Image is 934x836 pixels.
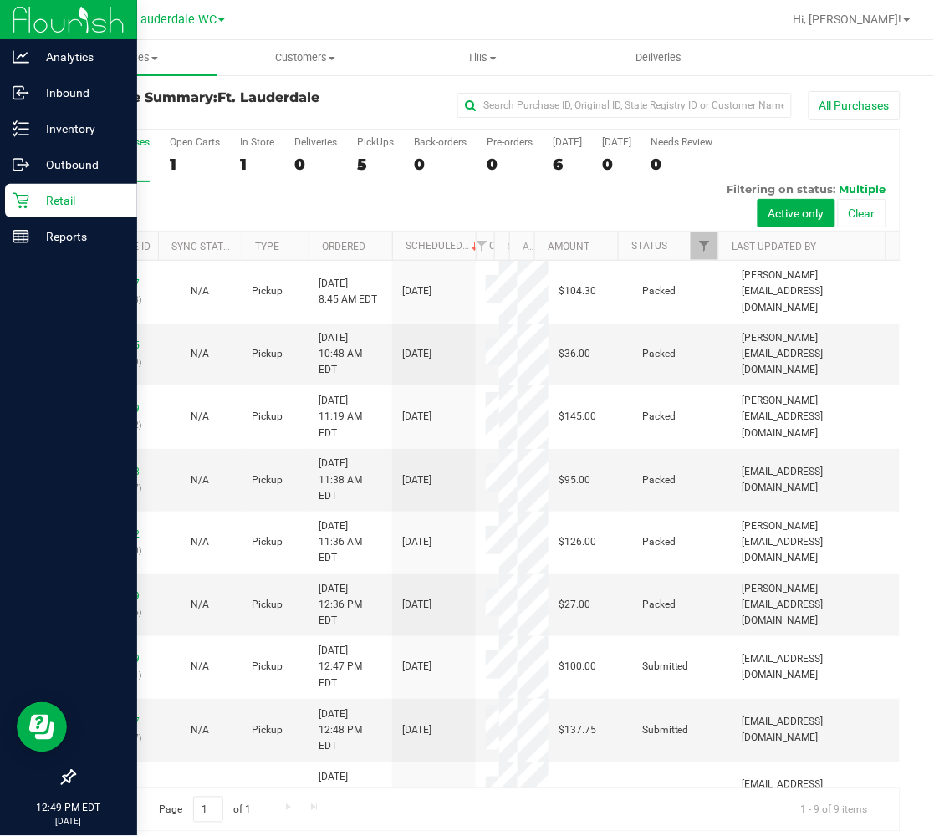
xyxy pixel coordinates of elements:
[402,472,431,488] span: [DATE]
[191,660,209,672] span: Not Applicable
[191,724,209,736] span: Not Applicable
[8,816,130,828] p: [DATE]
[487,136,533,148] div: Pre-orders
[191,534,209,550] button: N/A
[743,268,890,316] span: [PERSON_NAME][EMAIL_ADDRESS][DOMAIN_NAME]
[642,597,676,613] span: Packed
[509,232,534,261] th: Address
[191,474,209,486] span: Not Applicable
[252,785,286,801] span: In-Store
[319,769,382,818] span: [DATE] 12:46 PM EDT
[294,136,337,148] div: Deliveries
[840,182,886,196] span: Multiple
[571,40,748,75] a: Deliveries
[642,472,676,488] span: Packed
[414,136,467,148] div: Back-orders
[743,464,890,496] span: [EMAIL_ADDRESS][DOMAIN_NAME]
[642,283,676,299] span: Packed
[559,346,590,362] span: $36.00
[559,659,596,675] span: $100.00
[642,534,676,550] span: Packed
[758,199,835,227] button: Active only
[74,90,350,120] h3: Purchase Summary:
[357,136,394,148] div: PickUps
[402,722,431,738] span: [DATE]
[217,40,395,75] a: Customers
[252,597,283,613] span: Pickup
[294,155,337,174] div: 0
[191,283,209,299] button: N/A
[191,285,209,297] span: Not Applicable
[29,47,130,67] p: Analytics
[743,651,890,683] span: [EMAIL_ADDRESS][DOMAIN_NAME]
[402,597,431,613] span: [DATE]
[191,785,209,801] button: N/A
[508,241,596,252] a: State Registry ID
[319,330,382,379] span: [DATE] 10:48 AM EDT
[252,722,283,738] span: Pickup
[29,227,130,247] p: Reports
[170,155,220,174] div: 1
[642,346,676,362] span: Packed
[642,722,689,738] span: Submitted
[357,155,394,174] div: 5
[642,409,676,425] span: Packed
[487,155,533,174] div: 0
[191,597,209,613] button: N/A
[602,155,631,174] div: 0
[402,534,431,550] span: [DATE]
[651,136,713,148] div: Needs Review
[559,534,596,550] span: $126.00
[319,706,382,755] span: [DATE] 12:48 PM EDT
[553,155,582,174] div: 6
[651,155,713,174] div: 0
[145,797,265,823] span: Page of 1
[240,155,274,174] div: 1
[252,283,283,299] span: Pickup
[322,241,365,252] a: Ordered
[171,241,236,252] a: Sync Status
[191,410,209,422] span: Not Applicable
[743,393,890,441] span: [PERSON_NAME][EMAIL_ADDRESS][DOMAIN_NAME]
[402,283,431,299] span: [DATE]
[809,91,901,120] button: All Purchases
[559,722,596,738] span: $137.75
[642,659,689,675] span: Submitted
[548,241,589,252] a: Amount
[319,643,382,691] span: [DATE] 12:47 PM EDT
[191,787,209,798] span: Not Applicable
[255,241,279,252] a: Type
[191,722,209,738] button: N/A
[13,84,29,101] inline-svg: Inbound
[170,136,220,148] div: Open Carts
[8,801,130,816] p: 12:49 PM EDT
[414,155,467,174] div: 0
[191,536,209,548] span: Not Applicable
[319,276,377,308] span: [DATE] 8:45 AM EDT
[13,228,29,245] inline-svg: Reports
[559,785,596,801] span: $170.00
[727,182,836,196] span: Filtering on status:
[13,48,29,65] inline-svg: Analytics
[319,518,382,567] span: [DATE] 11:36 AM EDT
[559,472,590,488] span: $95.00
[191,659,209,675] button: N/A
[631,240,667,252] a: Status
[29,191,130,211] p: Retail
[794,13,902,26] span: Hi, [PERSON_NAME]!
[29,119,130,139] p: Inventory
[838,199,886,227] button: Clear
[252,659,283,675] span: Pickup
[319,456,382,504] span: [DATE] 11:38 AM EDT
[743,581,890,630] span: [PERSON_NAME][EMAIL_ADDRESS][DOMAIN_NAME]
[743,518,890,567] span: [PERSON_NAME][EMAIL_ADDRESS][DOMAIN_NAME]
[240,136,274,148] div: In Store
[252,409,283,425] span: Pickup
[467,232,495,260] a: Filter
[218,50,394,65] span: Customers
[394,40,571,75] a: Tills
[29,83,130,103] p: Inbound
[191,346,209,362] button: N/A
[191,472,209,488] button: N/A
[29,155,130,175] p: Outbound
